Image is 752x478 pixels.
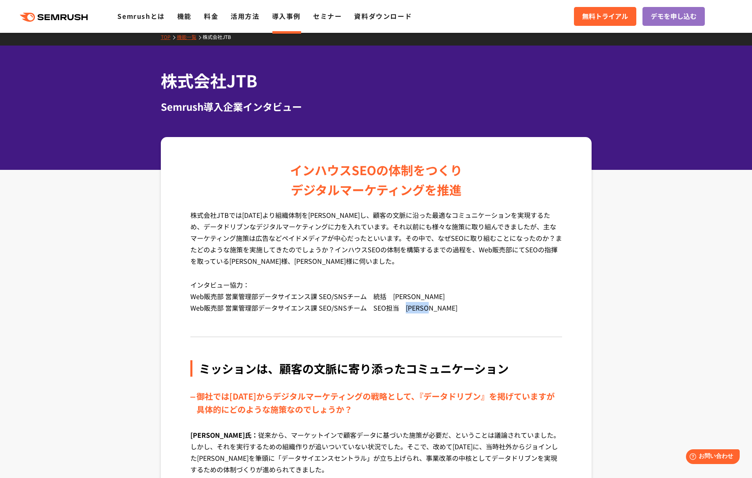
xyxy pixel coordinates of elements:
a: 資料ダウンロード [354,11,412,21]
span: [PERSON_NAME]氏： [190,430,258,440]
div: インハウスSEOの体制をつくり デジタルマーケティングを推進 [290,160,462,199]
a: 機能 [177,11,192,21]
p: インタビュー協力： Web販売部 営業管理部データサイエンス課 SEO/SNSチーム 統括 [PERSON_NAME] Web販売部 営業管理部データサイエンス課 SEO/SNSチーム SEO担... [190,279,562,326]
div: Semrush導入企業インタビュー [161,99,592,114]
a: 導入事例 [272,11,301,21]
a: 活用方法 [231,11,259,21]
span: 無料トライアル [582,11,628,22]
a: Semrushとは [117,11,165,21]
a: セミナー [313,11,342,21]
a: 無料トライアル [574,7,636,26]
iframe: Help widget launcher [679,446,743,469]
h1: 株式会社JTB [161,69,592,93]
a: TOP [161,33,177,40]
div: ミッションは、顧客の文脈に寄り添ったコミュニケーション [190,360,562,377]
span: デモを申し込む [651,11,697,22]
a: 料金 [204,11,218,21]
a: 株式会社JTB [203,33,237,40]
p: 株式会社JTBでは[DATE]より組織体制を[PERSON_NAME]し、顧客の文脈に沿った最適なコミュニケーションを実現するため、データドリブンなデジタルマーケティングに力を入れています。それ... [190,209,562,279]
a: 機能一覧 [177,33,203,40]
div: 御社では[DATE]からデジタルマーケティングの戦略として、『データドリブン』を掲げていますが具体的にどのような施策なのでしょうか？ [190,390,562,416]
a: デモを申し込む [642,7,705,26]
